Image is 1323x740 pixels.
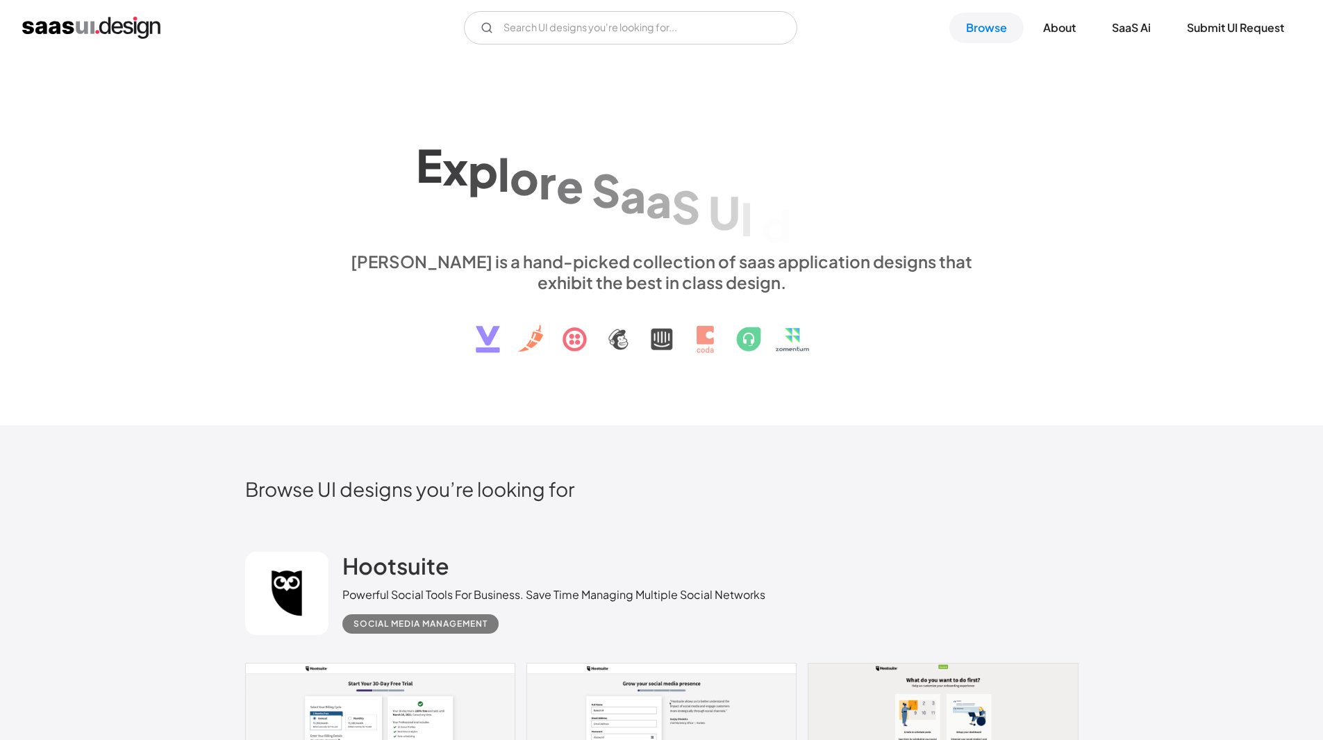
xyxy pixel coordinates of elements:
[592,163,620,217] div: S
[620,169,646,222] div: a
[498,147,510,201] div: l
[342,552,449,586] a: Hootsuite
[464,11,797,44] input: Search UI designs you're looking for...
[761,199,791,252] div: d
[1095,13,1167,43] a: SaaS Ai
[342,130,981,237] h1: Explore SaaS UI design patterns & interactions.
[342,552,449,579] h2: Hootsuite
[708,186,740,239] div: U
[416,138,442,192] div: E
[740,192,753,245] div: I
[1026,13,1092,43] a: About
[646,174,672,227] div: a
[464,11,797,44] form: Email Form
[353,616,488,632] div: Social Media Management
[22,17,160,39] a: home
[672,180,700,233] div: S
[442,141,468,195] div: x
[468,144,498,197] div: p
[245,477,1079,501] h2: Browse UI designs you’re looking for
[510,151,539,204] div: o
[342,586,765,603] div: Powerful Social Tools For Business. Save Time Managing Multiple Social Networks
[949,13,1024,43] a: Browse
[342,251,981,293] div: [PERSON_NAME] is a hand-picked collection of saas application designs that exhibit the best in cl...
[556,159,583,213] div: e
[539,155,556,208] div: r
[451,293,872,365] img: text, icon, saas logo
[1170,13,1301,43] a: Submit UI Request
